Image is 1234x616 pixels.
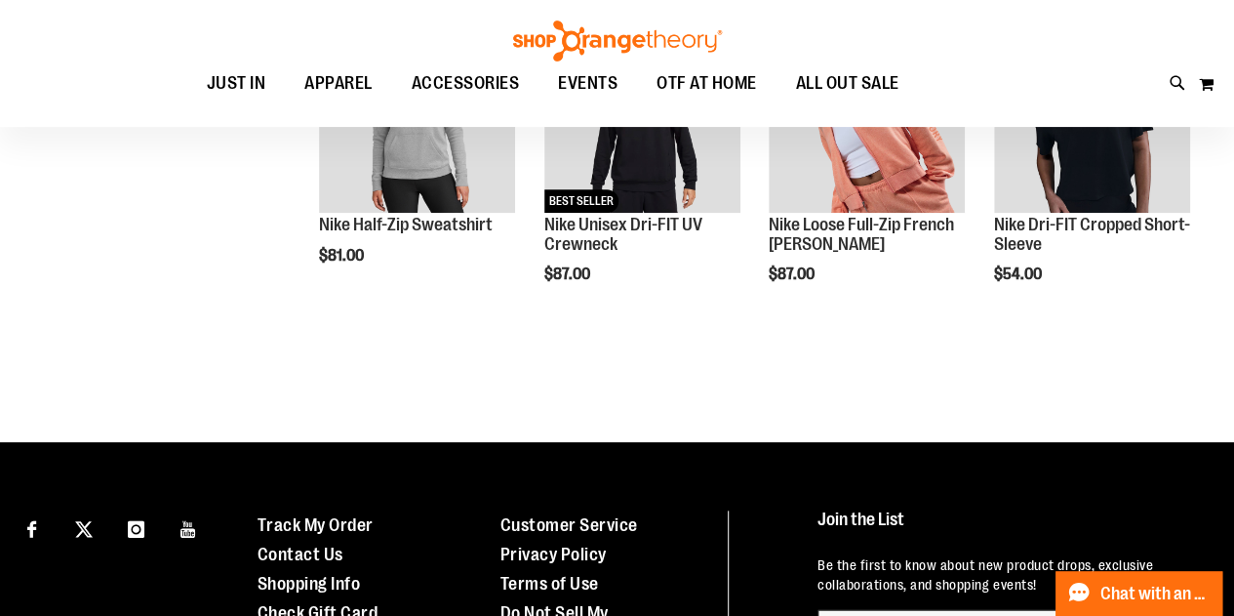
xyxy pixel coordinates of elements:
[544,189,618,213] span: BEST SELLER
[817,555,1200,595] p: Be the first to know about new product drops, exclusive collaborations, and shopping events!
[558,62,617,105] span: EVENTS
[500,574,599,594] a: Terms of Use
[500,515,638,535] a: Customer Service
[412,62,520,105] span: ACCESSORIES
[500,545,607,564] a: Privacy Policy
[544,215,702,254] a: Nike Unisex Dri-FIT UV Crewneck
[1100,585,1211,603] span: Chat with an Expert
[817,511,1200,547] h4: Join the List
[510,21,725,62] img: Shop Orangetheory
[1055,571,1223,616] button: Chat with an Expert
[994,215,1190,254] a: Nike Dri-FIT Cropped Short-Sleeve
[258,515,374,535] a: Track My Order
[119,511,153,545] a: Visit our Instagram page
[309,6,525,313] div: product
[994,266,1045,283] span: $54.00
[319,215,493,234] a: Nike Half-Zip Sweatshirt
[258,574,361,594] a: Shopping Info
[657,62,757,105] span: OTF AT HOME
[796,62,899,105] span: ALL OUT SALE
[984,6,1200,333] div: product
[304,62,373,105] span: APPAREL
[769,266,817,283] span: $87.00
[172,511,206,545] a: Visit our Youtube page
[15,511,49,545] a: Visit our Facebook page
[544,266,593,283] span: $87.00
[258,545,343,564] a: Contact Us
[319,247,367,265] span: $81.00
[759,6,975,333] div: product
[207,62,266,105] span: JUST IN
[75,520,93,538] img: Twitter
[769,215,954,254] a: Nike Loose Full-Zip French [PERSON_NAME]
[535,6,750,333] div: product
[67,511,101,545] a: Visit our X page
